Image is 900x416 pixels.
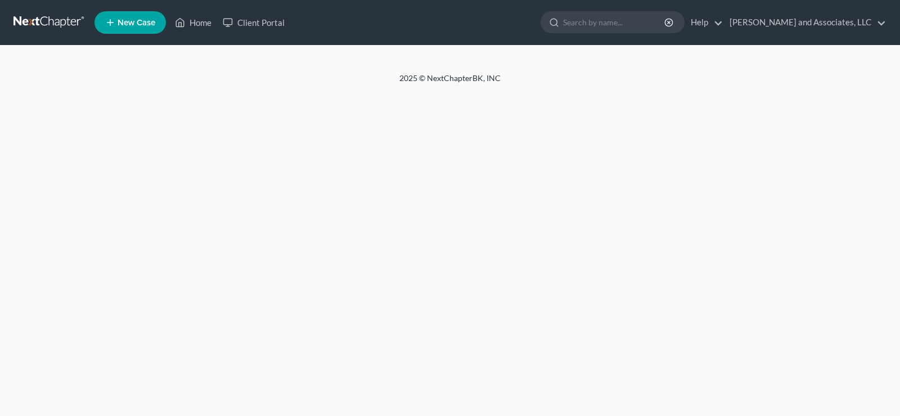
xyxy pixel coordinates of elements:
[563,12,666,33] input: Search by name...
[118,19,155,27] span: New Case
[169,12,217,33] a: Home
[129,73,771,93] div: 2025 © NextChapterBK, INC
[724,12,886,33] a: [PERSON_NAME] and Associates, LLC
[217,12,290,33] a: Client Portal
[685,12,723,33] a: Help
